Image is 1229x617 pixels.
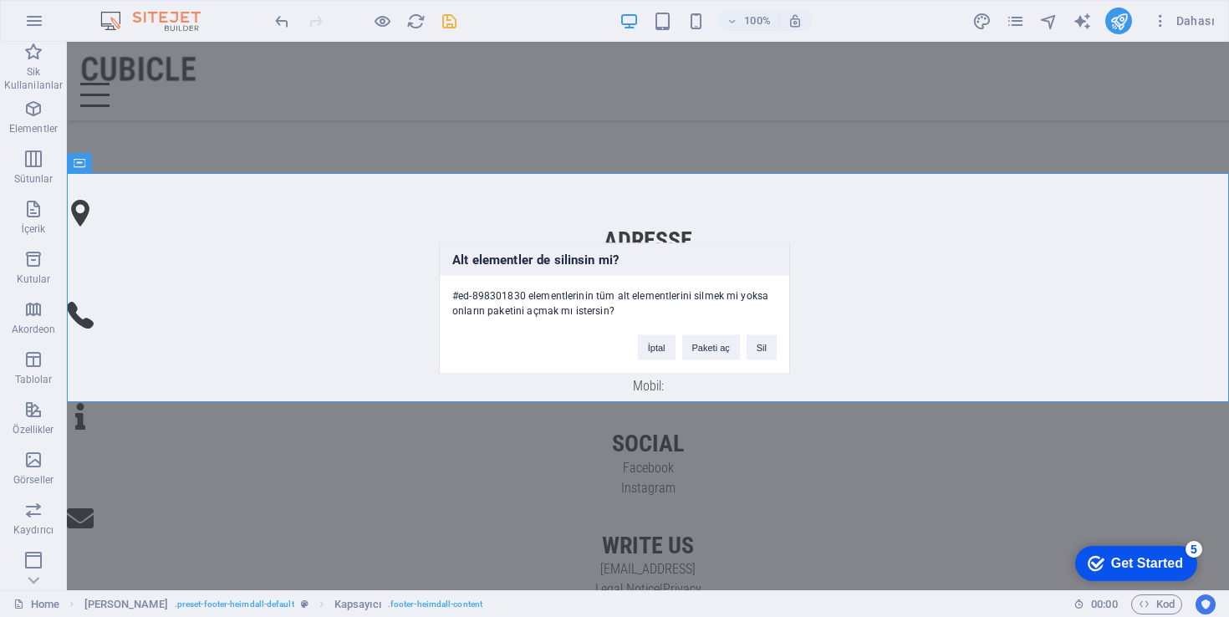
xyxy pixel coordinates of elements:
[638,335,676,360] button: İptal
[747,335,777,360] button: Sil
[682,335,740,360] button: Paketi aç
[13,8,135,43] div: Get Started 5 items remaining, 0% complete
[440,244,789,276] h3: Alt elementler de silinsin mi?
[124,3,140,20] div: 5
[440,276,789,319] div: #ed-898301830 elementlerinin tüm alt elementlerini silmek mi yoksa onların paketini açmak mı iste...
[49,18,121,33] div: Get Started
